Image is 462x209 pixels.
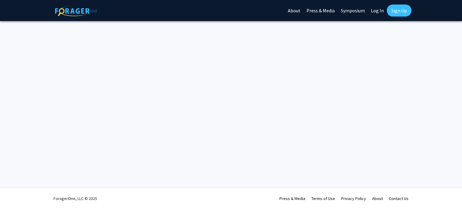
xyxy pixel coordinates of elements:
[387,5,411,17] a: Sign Up
[389,196,408,201] a: Contact Us
[55,6,97,16] img: ForagerOne Logo
[311,196,335,201] a: Terms of Use
[372,196,383,201] a: About
[279,196,305,201] a: Press & Media
[341,196,366,201] a: Privacy Policy
[54,188,97,209] div: ForagerOne, LLC © 2025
